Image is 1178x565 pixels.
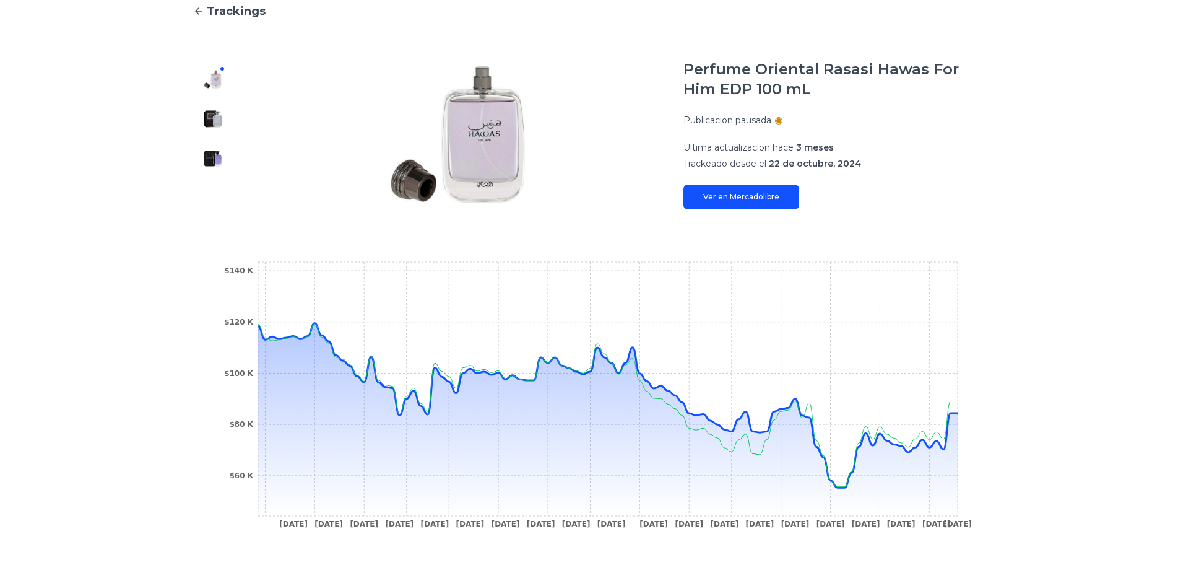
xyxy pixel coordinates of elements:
[639,520,668,528] tspan: [DATE]
[683,185,799,209] a: Ver en Mercadolibre
[851,520,880,528] tspan: [DATE]
[943,520,972,528] tspan: [DATE]
[683,142,794,153] span: Ultima actualizacion hace
[683,114,771,126] p: Publicacion pausada
[350,520,378,528] tspan: [DATE]
[314,520,343,528] tspan: [DATE]
[224,318,254,326] tspan: $120 K
[526,520,555,528] tspan: [DATE]
[420,520,449,528] tspan: [DATE]
[796,142,834,153] span: 3 meses
[597,520,625,528] tspan: [DATE]
[203,149,223,169] img: Perfume Oriental Rasasi Hawas For Him EDP 100 mL
[745,520,774,528] tspan: [DATE]
[683,158,766,169] span: Trackeado desde el
[816,520,844,528] tspan: [DATE]
[683,59,985,99] h1: Perfume Oriental Rasasi Hawas For Him EDP 100 mL
[781,520,809,528] tspan: [DATE]
[193,2,985,20] a: Trackings
[675,520,703,528] tspan: [DATE]
[258,59,659,209] img: Perfume Oriental Rasasi Hawas For Him EDP 100 mL
[229,420,253,429] tspan: $80 K
[456,520,484,528] tspan: [DATE]
[229,471,253,480] tspan: $60 K
[561,520,590,528] tspan: [DATE]
[769,158,861,169] span: 22 de octubre, 2024
[710,520,738,528] tspan: [DATE]
[203,109,223,129] img: Perfume Oriental Rasasi Hawas For Him EDP 100 mL
[385,520,414,528] tspan: [DATE]
[224,266,254,275] tspan: $140 K
[224,369,254,378] tspan: $100 K
[279,520,308,528] tspan: [DATE]
[207,2,266,20] span: Trackings
[491,520,519,528] tspan: [DATE]
[203,69,223,89] img: Perfume Oriental Rasasi Hawas For Him EDP 100 mL
[922,520,950,528] tspan: [DATE]
[886,520,915,528] tspan: [DATE]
